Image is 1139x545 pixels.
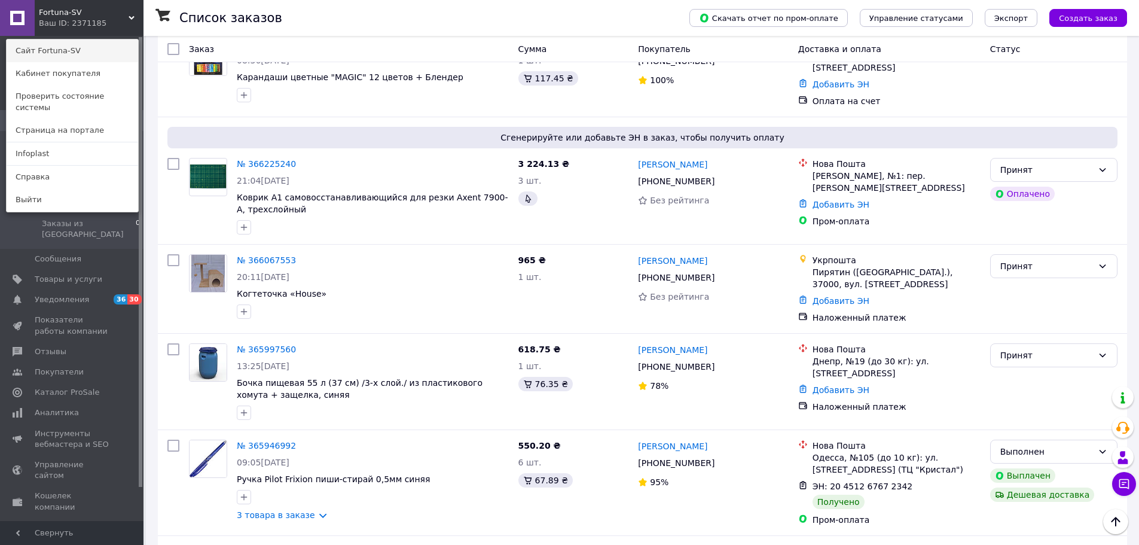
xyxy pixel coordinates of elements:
[237,378,483,400] a: Бочка пищевая 55 л (37 см) /3-х слой./ из пластикового хомута + защелка, синяя
[798,44,881,54] span: Доставка и оплата
[35,367,84,377] span: Покупатели
[35,274,102,285] span: Товары и услуги
[189,158,227,196] a: Фото товару
[813,200,869,209] a: Добавить ЭН
[190,344,227,381] img: Фото товару
[237,289,326,299] a: Когтеточка «House»
[813,440,981,452] div: Нова Пошта
[518,441,561,450] span: 550.20 ₴
[35,407,79,418] span: Аналитика
[813,482,913,491] span: ЭН: 20 4512 6767 2342
[189,254,227,293] a: Фото товару
[985,9,1037,27] button: Экспорт
[7,142,138,165] a: Infoplast
[518,345,561,354] span: 618.75 ₴
[237,72,463,82] a: Карандаши цветные "MAGIC" 12 цветов + Блендер
[172,132,1113,144] span: Сгенерируйте или добавьте ЭН в заказ, чтобы получить оплату
[237,458,289,467] span: 09:05[DATE]
[638,159,707,170] a: [PERSON_NAME]
[636,358,717,375] div: [PHONE_NUMBER]
[237,441,296,450] a: № 365946992
[813,215,981,227] div: Пром-оплата
[35,254,81,264] span: Сообщения
[35,491,111,512] span: Кошелек компании
[1059,14,1117,23] span: Создать заказ
[35,428,111,450] span: Инструменты вебмастера и SEO
[518,255,546,265] span: 965 ₴
[237,176,289,185] span: 21:04[DATE]
[189,343,227,382] a: Фото товару
[650,196,709,205] span: Без рейтинга
[7,39,138,62] a: Сайт Fortuna-SV
[990,44,1021,54] span: Статус
[518,458,542,467] span: 6 шт.
[636,269,717,286] div: [PHONE_NUMBER]
[7,85,138,118] a: Проверить состояние системы
[813,254,981,266] div: Укрпошта
[179,11,282,25] h1: Список заказов
[813,158,981,170] div: Нова Пошта
[813,80,869,89] a: Добавить ЭН
[7,62,138,85] a: Кабинет покупателя
[189,440,227,478] a: Фото товару
[699,13,838,23] span: Скачать отчет по пром-оплате
[189,44,214,54] span: Заказ
[518,361,542,371] span: 1 шт.
[813,355,981,379] div: Днепр, №19 (до 30 кг): ул. [STREET_ADDRESS]
[636,173,717,190] div: [PHONE_NUMBER]
[127,294,141,305] span: 30
[1037,13,1127,22] a: Создать заказ
[518,176,542,185] span: 3 шт.
[813,170,981,194] div: [PERSON_NAME], №1: пер. [PERSON_NAME][STREET_ADDRESS]
[518,44,547,54] span: Сумма
[35,294,89,305] span: Уведомления
[39,7,129,18] span: Fortuna-SV
[35,346,66,357] span: Отзывы
[518,272,542,282] span: 1 шт.
[114,294,127,305] span: 36
[1000,163,1093,176] div: Принят
[650,292,709,302] span: Без рейтинга
[190,440,227,477] img: Фото товару
[813,514,981,526] div: Пром-оплата
[689,9,848,27] button: Скачать отчет по пром-оплате
[638,344,707,356] a: [PERSON_NAME]
[42,218,136,240] span: Заказы из [GEOGRAPHIC_DATA]
[1103,509,1128,534] button: Наверх
[638,44,691,54] span: Покупатель
[990,468,1055,483] div: Выплачен
[813,296,869,306] a: Добавить ЭН
[813,95,981,107] div: Оплата на счет
[35,387,99,398] span: Каталог ProSale
[237,474,430,484] span: Ручка Pilot Frixion пиши-стирай 0,5мм синяя
[813,452,981,476] div: Одесса, №105 (до 10 кг): ул. [STREET_ADDRESS] (ТЦ "Кристал")
[650,381,668,391] span: 78%
[813,495,865,509] div: Получено
[650,75,674,85] span: 100%
[1000,349,1093,362] div: Принят
[237,361,289,371] span: 13:25[DATE]
[35,459,111,481] span: Управление сайтом
[518,159,570,169] span: 3 224.13 ₴
[994,14,1028,23] span: Экспорт
[638,255,707,267] a: [PERSON_NAME]
[869,14,963,23] span: Управление статусами
[636,455,717,471] div: [PHONE_NUMBER]
[813,343,981,355] div: Нова Пошта
[1000,260,1093,273] div: Принят
[813,266,981,290] div: Пирятин ([GEOGRAPHIC_DATA].), 37000, вул. [STREET_ADDRESS]
[35,315,111,336] span: Показатели работы компании
[237,255,296,265] a: № 366067553
[1049,9,1127,27] button: Создать заказ
[813,312,981,324] div: Наложенный платеж
[638,440,707,452] a: [PERSON_NAME]
[237,193,508,214] a: Коврик А1 самовосстанавливающийся для резки Axent 7900-A, трехслойный
[518,377,573,391] div: 76.35 ₴
[1000,445,1093,458] div: Выполнен
[813,401,981,413] div: Наложенный платеж
[7,188,138,211] a: Выйти
[813,385,869,395] a: Добавить ЭН
[191,255,225,292] img: Фото товару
